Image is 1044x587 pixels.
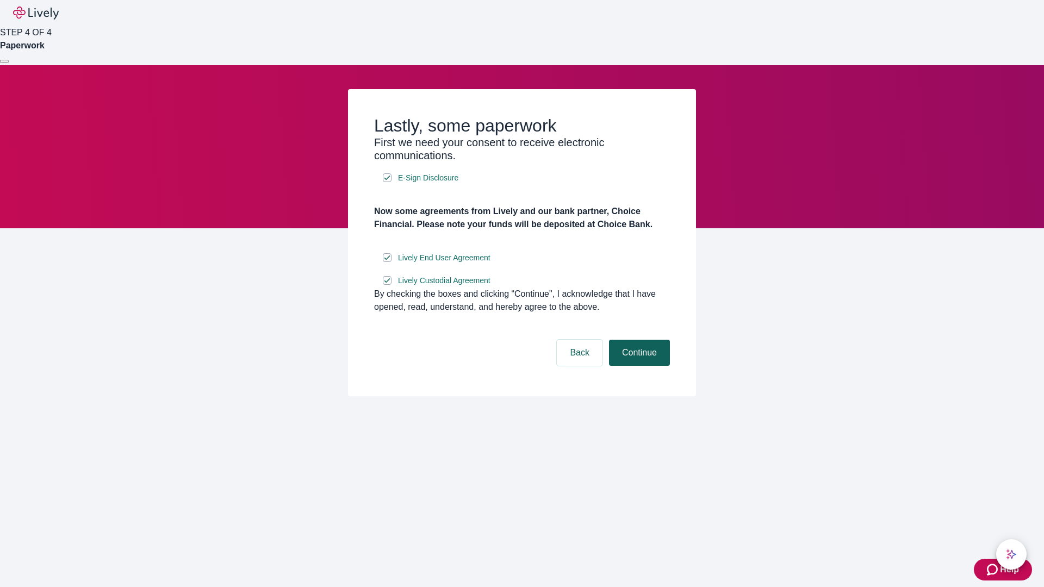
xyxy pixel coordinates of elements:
[987,563,1000,576] svg: Zendesk support icon
[396,274,493,288] a: e-sign disclosure document
[374,115,670,136] h2: Lastly, some paperwork
[398,275,490,286] span: Lively Custodial Agreement
[996,539,1027,570] button: chat
[374,288,670,314] div: By checking the boxes and clicking “Continue", I acknowledge that I have opened, read, understand...
[396,251,493,265] a: e-sign disclosure document
[396,171,461,185] a: e-sign disclosure document
[13,7,59,20] img: Lively
[609,340,670,366] button: Continue
[557,340,602,366] button: Back
[374,136,670,162] h3: First we need your consent to receive electronic communications.
[974,559,1032,580] button: Zendesk support iconHelp
[398,252,490,264] span: Lively End User Agreement
[1006,549,1017,560] svg: Lively AI Assistant
[1000,563,1019,576] span: Help
[374,205,670,231] h4: Now some agreements from Lively and our bank partner, Choice Financial. Please note your funds wi...
[398,172,458,184] span: E-Sign Disclosure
